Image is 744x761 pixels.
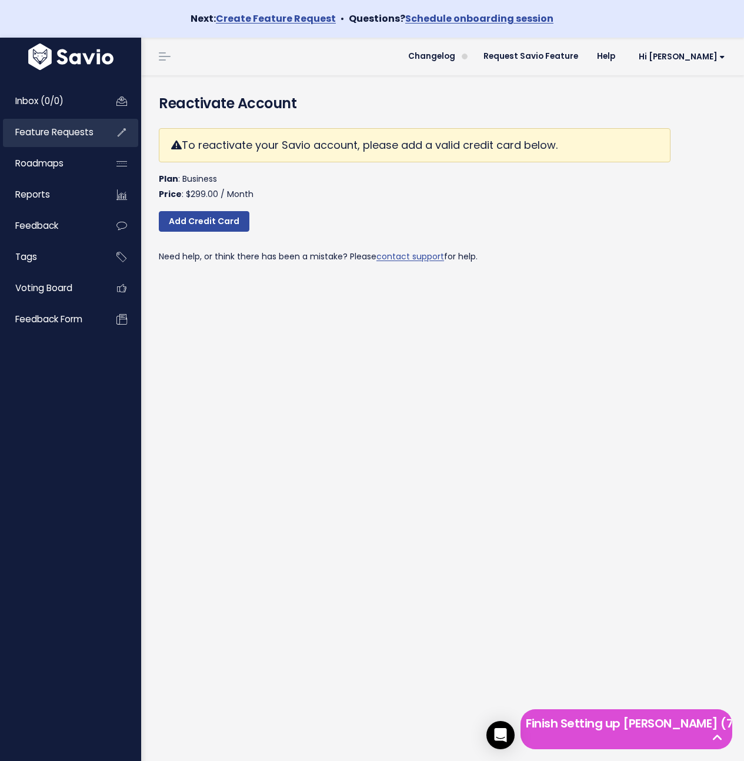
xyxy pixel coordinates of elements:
a: Roadmaps [3,150,98,177]
span: Feedback [15,219,58,232]
a: Schedule onboarding session [405,12,553,25]
p: : Business : $299.00 / Month [159,172,670,201]
a: Help [588,48,625,65]
a: Hi [PERSON_NAME] [625,48,735,66]
a: Voting Board [3,275,98,302]
span: Feature Requests [15,126,94,138]
a: contact support [376,251,444,262]
span: Reports [15,188,50,201]
span: • [341,12,344,25]
a: Add Credit Card [159,211,249,232]
span: Tags [15,251,37,263]
span: Inbox (0/0) [15,95,64,107]
strong: Questions? [349,12,553,25]
a: Feedback form [3,306,98,333]
h4: Reactivate Account [159,93,726,114]
span: Hi [PERSON_NAME] [639,52,725,61]
a: Request Savio Feature [474,48,588,65]
div: To reactivate your Savio account, please add a valid credit card below. [159,128,670,162]
strong: Next: [191,12,336,25]
strong: Plan [159,173,178,185]
strong: Price [159,188,182,200]
span: Roadmaps [15,157,64,169]
a: Inbox (0/0) [3,88,98,115]
p: Need help, or think there has been a mistake? Please for help. [159,249,670,264]
a: Create Feature Request [216,12,336,25]
div: Open Intercom Messenger [486,721,515,749]
span: Voting Board [15,282,72,294]
span: Changelog [408,52,455,61]
img: logo-white.9d6f32f41409.svg [25,44,116,70]
h5: Finish Setting up [PERSON_NAME] (7 left) [526,715,727,732]
a: Reports [3,181,98,208]
a: Feedback [3,212,98,239]
span: Feedback form [15,313,82,325]
a: Feature Requests [3,119,98,146]
a: Tags [3,243,98,271]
